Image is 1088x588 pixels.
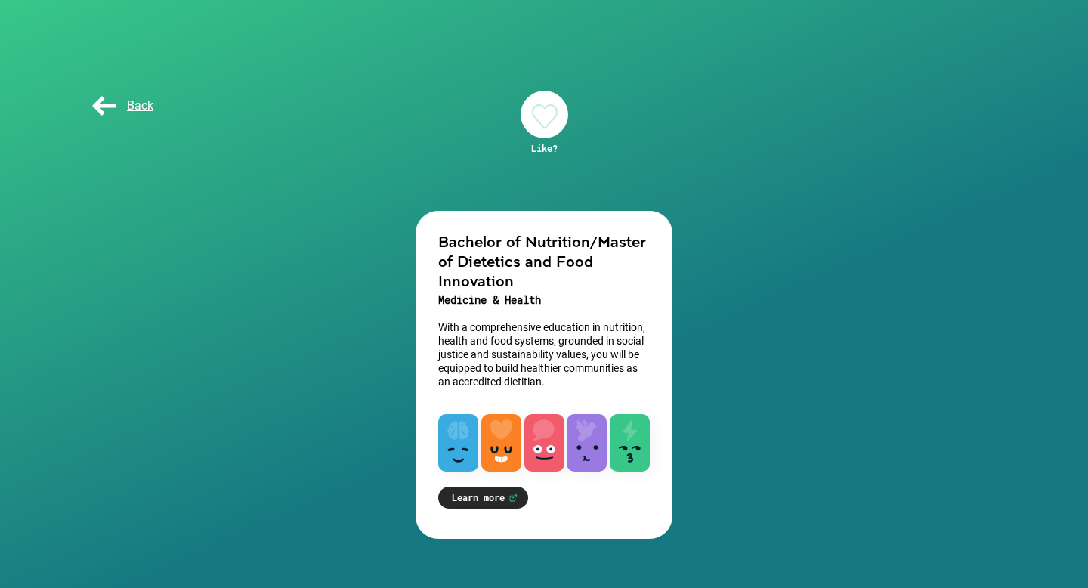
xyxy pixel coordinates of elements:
span: Back [89,98,153,113]
h3: Medicine & Health [438,290,650,310]
img: Learn more [508,494,518,503]
p: With a comprehensive education in nutrition, health and food systems, grounded in social justice ... [438,320,650,388]
a: Learn more [438,487,528,509]
h2: Bachelor of Nutrition/Master of Dietetics and Food Innovation [438,231,650,290]
div: Like? [521,142,568,154]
